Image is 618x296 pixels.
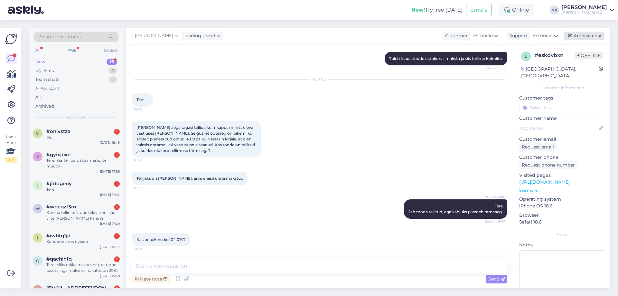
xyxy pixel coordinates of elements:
[100,273,120,278] div: [DATE] 15:48
[114,181,120,187] div: 1
[66,114,87,120] span: New chats
[499,4,534,16] div: Online
[519,196,605,203] p: Operating system
[134,158,158,163] span: 18:59
[481,219,505,224] span: Seen ✓ 19:57
[134,107,158,112] span: 18:56
[100,221,120,226] div: [DATE] 17:29
[35,103,54,110] div: Archived
[5,157,17,163] div: 2 / 3
[35,85,59,92] div: AI Assistant
[411,6,464,14] div: Try free [DATE]:
[481,66,505,71] span: Seen ✓ 13:13
[520,125,598,132] input: Add name
[114,204,120,210] div: 1
[46,233,70,239] span: #iwhtg1jd
[114,152,120,158] div: 1
[136,237,186,242] span: Kas on pikem kui 04.09??
[35,94,41,100] div: All
[46,181,72,186] span: #jfddgeuy
[37,235,38,240] span: i
[519,187,605,193] p: See more ...
[103,46,118,54] div: Socials
[135,32,173,39] span: [PERSON_NAME]
[36,154,39,159] span: g
[100,140,120,145] div: [DATE] 18:49
[519,219,605,225] p: Safari 18.6
[107,59,117,65] div: 16
[46,152,70,158] span: #gyixjbxe
[519,136,605,143] p: Customer email
[114,285,120,291] div: 1
[564,32,604,40] div: Archive chat
[37,287,39,292] span: s
[40,33,81,40] span: Search customers
[136,125,256,153] span: [PERSON_NAME] aega tagasi tellida külmkappi, millest üleval vestluses [PERSON_NAME]. Selgus, et o...
[114,256,120,262] div: 1
[519,85,605,91] div: Customer information
[100,192,120,197] div: [DATE] 17:35
[561,10,607,15] div: [PERSON_NAME] OÜ
[411,7,425,13] b: New!
[46,210,120,221] div: Kui ma tellin teilt uue televiisori, kas viite [PERSON_NAME] ka ära?
[507,33,528,39] div: Support
[519,154,605,161] p: Customer phone
[519,179,570,185] a: [URL][DOMAIN_NAME]
[575,52,603,59] span: Offline
[561,5,607,10] div: [PERSON_NAME]
[521,66,599,79] div: [GEOGRAPHIC_DATA], [GEOGRAPHIC_DATA]
[519,95,605,101] p: Customer tags
[519,143,557,151] div: Request email
[35,59,45,65] div: New
[5,33,17,45] img: Askly Logo
[561,5,614,15] a: [PERSON_NAME][PERSON_NAME] OÜ
[519,203,605,209] p: iPhone OS 18.6
[46,134,120,140] div: рш
[132,275,170,283] div: Private note
[519,103,605,112] input: Add a tag
[519,212,605,219] p: Browser
[132,76,507,82] div: [DATE]
[109,76,117,83] div: 1
[134,186,158,190] span: 18:59
[389,56,503,61] span: Tuleb lisada toode ostukorvi, maksta ja siis tellime külmiku.
[46,256,72,262] span: #qachlhfq
[46,239,120,244] div: Холодильник нужен
[5,134,17,163] div: Look Here
[46,158,120,169] div: Tere, kas teil pardakaamerad on müügil ?
[488,276,505,282] span: Send
[100,169,120,174] div: [DATE] 17:56
[46,285,113,291] span: solncevan@mail.ru
[550,5,559,14] div: NK
[525,54,527,59] span: e
[34,46,42,54] div: All
[108,68,117,74] div: 3
[134,247,158,252] span: 20:07
[466,4,492,16] button: Emails
[46,262,120,273] div: Tere! Miks reklaamis on info, et tarne tasuta, aga maksma hakates on 20€ tarne?
[46,129,70,134] span: #onivstza
[519,115,605,122] p: Customer name
[36,206,40,211] span: w
[46,204,76,210] span: #wncgzf3m
[136,176,243,181] span: Tellijaks on [PERSON_NAME], arve eraisikule ja makstud
[533,32,553,39] span: Estonian
[519,161,577,169] div: Request phone number
[182,33,221,39] div: leading the chat
[35,76,59,83] div: Team chats
[100,244,120,249] div: [DATE] 15:50
[114,129,120,135] div: 1
[519,242,605,248] p: Notes
[46,186,120,192] div: Tere!
[136,97,145,102] span: Tere
[37,183,39,188] span: j
[36,131,39,136] span: o
[481,194,505,199] span: Artjom.igotti
[67,46,78,54] div: Web
[473,32,493,39] span: Estonian
[535,52,575,59] div: # eskdvbxn
[114,233,120,239] div: 1
[35,68,54,74] div: My chats
[519,172,605,179] p: Visited pages
[519,232,605,238] div: Extra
